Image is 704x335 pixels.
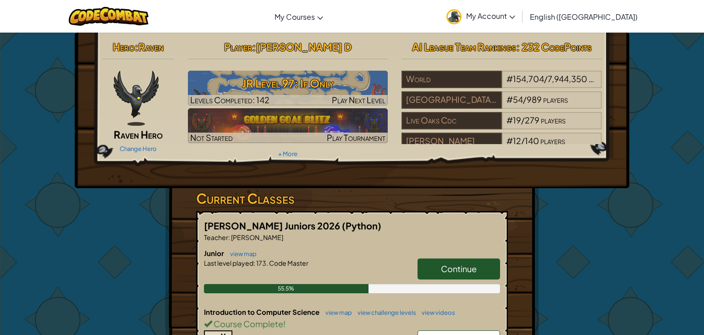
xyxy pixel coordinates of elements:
[441,263,477,274] span: Continue
[513,135,521,146] span: 12
[513,115,521,125] span: 19
[401,100,602,111] a: [GEOGRAPHIC_DATA] Career Campuses#54/989players
[525,135,539,146] span: 140
[401,133,501,150] div: [PERSON_NAME]
[401,121,602,131] a: Live Oaks Cdc#19/279players
[523,94,527,105] span: /
[204,284,368,293] div: 55.5%
[114,128,163,141] span: Raven Hero
[541,115,566,125] span: players
[353,309,416,316] a: view challenge levels
[190,95,269,105] span: Levels Completed: 142
[506,73,513,84] span: #
[332,95,385,105] span: Play Next Level
[270,4,328,29] a: My Courses
[521,115,525,125] span: /
[188,71,388,106] a: Play Next Level
[188,71,388,106] img: JR Level 97: If Only
[548,73,587,84] span: 7,944,350
[442,2,520,31] a: My Account
[540,135,565,146] span: players
[138,40,164,53] span: Raven
[224,40,252,53] span: Player
[401,79,602,90] a: World#154,704/7,944,350players
[401,112,501,129] div: Live Oaks Cdc
[521,135,525,146] span: /
[204,233,228,241] span: Teacher
[252,40,256,53] span: :
[412,40,516,53] span: AI League Team Rankings
[69,7,149,26] img: CodeCombat logo
[188,73,388,94] h3: JR Level 97: If Only
[196,188,508,209] h3: Current Classes
[446,9,462,24] img: avatar
[588,73,613,84] span: players
[120,145,157,152] a: Change Hero
[135,40,138,53] span: :
[506,115,513,125] span: #
[188,108,388,143] img: Golden Goal
[253,259,255,267] span: :
[114,71,159,126] img: raven-paper-doll.png
[230,233,283,241] span: [PERSON_NAME]
[506,94,513,105] span: #
[525,115,539,125] span: 279
[516,40,592,53] span: : 232 CodePoints
[543,94,568,105] span: players
[544,73,548,84] span: /
[204,249,225,257] span: Junior
[190,132,233,143] span: Not Started
[401,141,602,152] a: [PERSON_NAME]#12/140players
[255,259,268,267] span: 173.
[113,40,135,53] span: Hero
[228,233,230,241] span: :
[513,94,523,105] span: 54
[513,73,544,84] span: 154,704
[327,132,385,143] span: Play Tournament
[530,12,638,22] span: English ([GEOGRAPHIC_DATA])
[256,40,352,53] span: [PERSON_NAME] D
[525,4,642,29] a: English ([GEOGRAPHIC_DATA])
[466,11,515,21] span: My Account
[188,108,388,143] a: Not StartedPlay Tournament
[506,135,513,146] span: #
[283,318,286,329] span: !
[321,309,352,316] a: view map
[278,150,297,157] a: + More
[527,94,542,105] span: 989
[342,220,381,231] span: (Python)
[204,259,253,267] span: Last level played
[225,250,257,257] a: view map
[401,71,501,88] div: World
[401,91,501,109] div: [GEOGRAPHIC_DATA] Career Campuses
[268,259,308,267] span: Code Master
[204,220,342,231] span: [PERSON_NAME] Juniors 2026
[204,307,321,316] span: Introduction to Computer Science
[275,12,315,22] span: My Courses
[212,318,283,329] span: Course Complete
[417,309,455,316] a: view videos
